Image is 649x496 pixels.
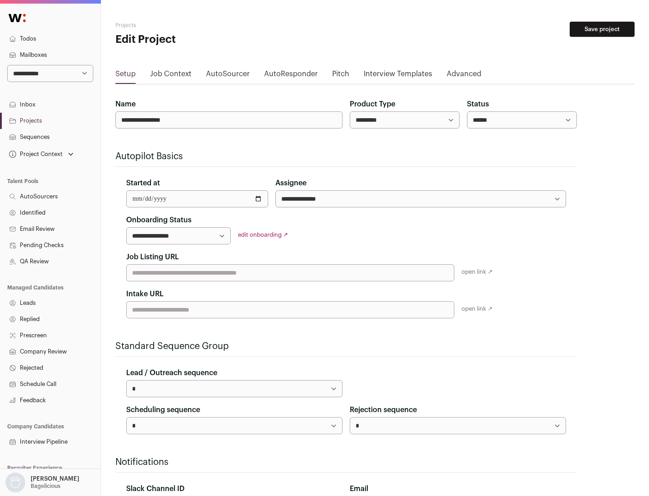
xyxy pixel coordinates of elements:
[7,148,75,161] button: Open dropdown
[238,232,288,238] a: edit onboarding ↗
[364,69,432,83] a: Interview Templates
[115,32,288,47] h1: Edit Project
[115,22,288,29] h2: Projects
[570,22,635,37] button: Save project
[206,69,250,83] a: AutoSourcer
[447,69,481,83] a: Advanced
[126,367,217,378] label: Lead / Outreach sequence
[126,178,160,188] label: Started at
[264,69,318,83] a: AutoResponder
[115,150,577,163] h2: Autopilot Basics
[115,69,136,83] a: Setup
[126,215,192,225] label: Onboarding Status
[350,404,417,415] label: Rejection sequence
[7,151,63,158] div: Project Context
[115,456,577,468] h2: Notifications
[332,69,349,83] a: Pitch
[467,99,489,110] label: Status
[150,69,192,83] a: Job Context
[350,99,395,110] label: Product Type
[126,252,179,262] label: Job Listing URL
[115,340,577,353] h2: Standard Sequence Group
[115,99,136,110] label: Name
[4,9,31,27] img: Wellfound
[126,483,184,494] label: Slack Channel ID
[31,482,60,490] p: Bagelicious
[4,473,81,492] button: Open dropdown
[275,178,306,188] label: Assignee
[350,483,566,494] div: Email
[5,473,25,492] img: nopic.png
[31,475,79,482] p: [PERSON_NAME]
[126,404,200,415] label: Scheduling sequence
[126,289,164,299] label: Intake URL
